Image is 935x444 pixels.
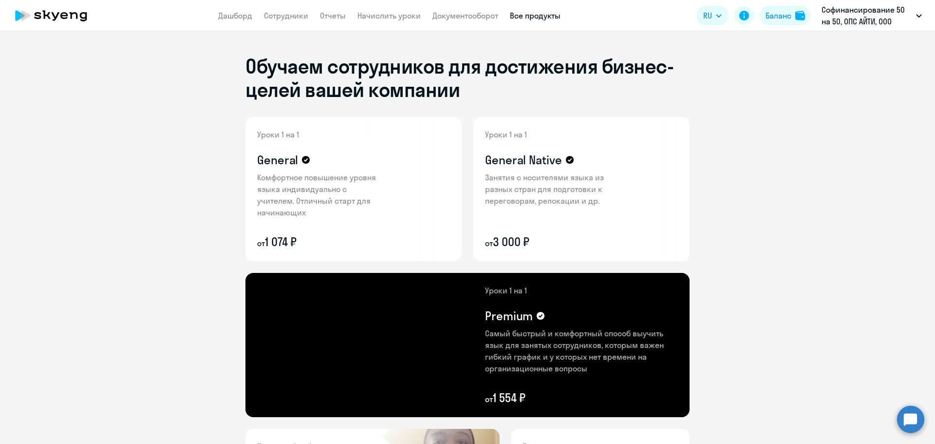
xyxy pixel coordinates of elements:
a: Начислить уроки [357,11,421,20]
p: Уроки 1 на 1 [485,285,678,296]
button: Софинансирование 50 на 50, ОПС АЙТИ, ООО [817,4,927,27]
button: Балансbalance [760,6,811,25]
h4: General [257,152,298,168]
h4: General Native [485,152,562,168]
p: 1 554 ₽ [485,390,678,405]
div: Баланс [766,10,791,21]
img: general-native-content-bg.png [473,117,627,261]
p: Софинансирование 50 на 50, ОПС АЙТИ, ООО [822,4,912,27]
p: Самый быстрый и комфортный способ выучить язык для занятых сотрудников, которым важен гибкий граф... [485,328,678,374]
p: 3 000 ₽ [485,234,612,250]
a: Сотрудники [264,11,308,20]
button: RU [696,6,729,25]
img: premium-content-bg.png [350,273,690,417]
p: Комфортное повышение уровня языка индивидуально с учителем. Отличный старт для начинающих [257,172,384,218]
h4: Premium [485,308,533,324]
a: Дашборд [218,11,252,20]
small: от [257,238,265,248]
a: Все продукты [510,11,561,20]
h1: Обучаем сотрудников для достижения бизнес-целей вашей компании [245,55,690,101]
p: Уроки 1 на 1 [485,129,612,140]
img: balance [795,11,805,20]
small: от [485,394,493,404]
a: Документооборот [432,11,498,20]
p: 1 074 ₽ [257,234,384,250]
small: от [485,238,493,248]
img: general-content-bg.png [245,117,392,261]
p: Занятия с носителями языка из разных стран для подготовки к переговорам, релокации и др. [485,172,612,207]
a: Отчеты [320,11,346,20]
p: Уроки 1 на 1 [257,129,384,140]
span: RU [703,10,712,21]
